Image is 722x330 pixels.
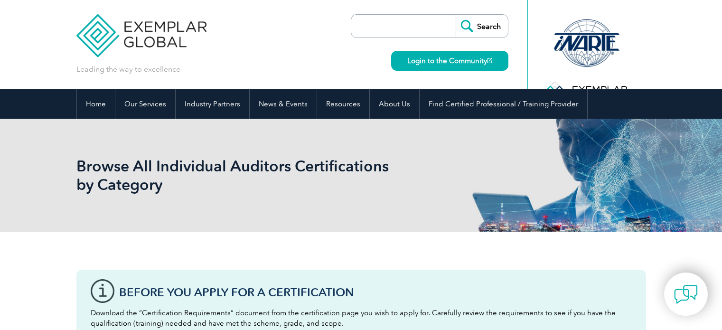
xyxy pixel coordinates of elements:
a: Login to the Community [391,51,508,71]
a: Home [77,89,115,119]
a: Industry Partners [176,89,249,119]
a: News & Events [250,89,317,119]
a: Our Services [115,89,175,119]
a: Find Certified Professional / Training Provider [420,89,587,119]
img: contact-chat.png [674,283,698,306]
p: Download the “Certification Requirements” document from the certification page you wish to apply ... [91,308,632,329]
a: Resources [317,89,369,119]
input: Search [456,15,508,38]
img: open_square.png [487,58,492,63]
h1: Browse All Individual Auditors Certifications by Category [76,157,441,194]
a: About Us [370,89,419,119]
h3: Before You Apply For a Certification [119,286,632,298]
p: Leading the way to excellence [76,64,180,75]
